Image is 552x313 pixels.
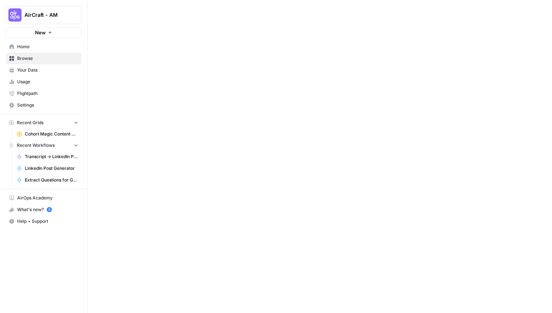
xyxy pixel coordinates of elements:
button: New [6,27,81,38]
a: Settings [6,99,81,111]
a: Usage [6,76,81,88]
span: Your Data [17,67,78,73]
span: Recent Workflows [17,142,55,149]
a: Your Data [6,64,81,76]
span: New [35,29,46,36]
button: Help + Support [6,215,81,227]
text: 5 [48,208,50,211]
span: Settings [17,102,78,108]
img: AirCraft - AM Logo [8,8,22,22]
span: LinkedIn Post Generator [25,165,78,172]
a: Cohort Magic Content Generator ✨ [14,128,81,140]
a: 5 [47,207,52,212]
button: What's new? 5 [6,204,81,215]
span: Home [17,43,78,50]
button: Recent Grids [6,117,81,128]
span: Extract Questions for Gaps & Trends [25,177,78,183]
span: AirCraft - AM [24,11,69,19]
span: Flightpath [17,90,78,97]
a: Transcript -> LinkedIn Post Generator [14,151,81,163]
a: LinkedIn Post Generator [14,163,81,174]
a: Browse [6,53,81,64]
span: Transcript -> LinkedIn Post Generator [25,153,78,160]
span: Browse [17,55,78,62]
a: Flightpath [6,88,81,99]
a: Home [6,41,81,53]
div: What's new? [6,204,81,215]
span: Recent Grids [17,119,43,126]
span: Help + Support [17,218,78,225]
span: AirOps Academy [17,195,78,201]
a: Extract Questions for Gaps & Trends [14,174,81,186]
button: Recent Workflows [6,140,81,151]
span: Cohort Magic Content Generator ✨ [25,131,78,137]
button: Workspace: AirCraft - AM [6,6,81,24]
a: AirOps Academy [6,192,81,204]
span: Usage [17,79,78,85]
